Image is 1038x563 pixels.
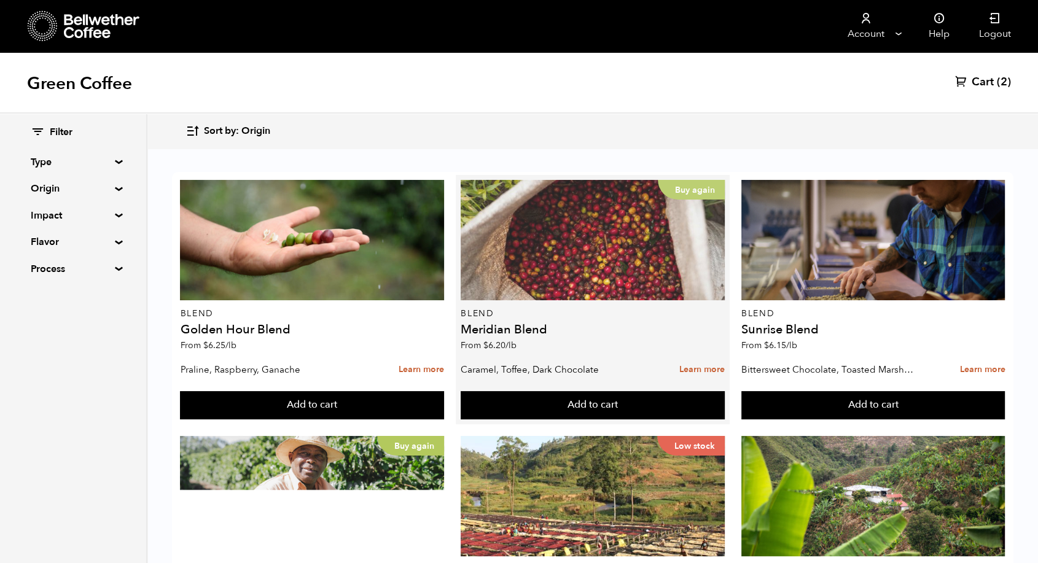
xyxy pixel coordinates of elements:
a: Learn more [399,357,444,383]
p: Blend [461,309,725,318]
bdi: 6.25 [203,340,236,351]
p: Blend [741,309,1005,318]
summary: Type [31,155,115,169]
h4: Golden Hour Blend [180,324,444,336]
button: Sort by: Origin [185,117,270,146]
button: Add to cart [741,391,1005,419]
button: Add to cart [461,391,725,419]
span: From [180,340,236,351]
summary: Origin [31,181,115,196]
span: /lb [505,340,517,351]
span: /lb [225,340,236,351]
a: Low stock [461,436,725,556]
p: Praline, Raspberry, Ganache [180,360,359,379]
p: Low stock [657,436,725,456]
span: $ [483,340,488,351]
span: Sort by: Origin [204,125,270,138]
summary: Process [31,262,115,276]
summary: Impact [31,208,115,223]
summary: Flavor [31,235,115,249]
span: Cart [972,75,994,90]
span: $ [764,340,769,351]
span: From [461,340,517,351]
p: Caramel, Toffee, Dark Chocolate [461,360,640,379]
a: Learn more [959,357,1005,383]
bdi: 6.15 [764,340,797,351]
a: Cart (2) [955,75,1011,90]
p: Blend [180,309,444,318]
p: Buy again [658,180,725,200]
p: Bittersweet Chocolate, Toasted Marshmallow, Candied Orange, Praline [741,360,921,379]
span: From [741,340,797,351]
p: Buy again [377,436,444,456]
span: /lb [786,340,797,351]
a: Buy again [180,436,444,556]
span: Filter [50,126,72,139]
bdi: 6.20 [483,340,517,351]
span: $ [203,340,208,351]
h4: Meridian Blend [461,324,725,336]
a: Learn more [679,357,725,383]
h4: Sunrise Blend [741,324,1005,336]
span: (2) [997,75,1011,90]
a: Buy again [461,180,725,300]
h1: Green Coffee [27,72,132,95]
button: Add to cart [180,391,444,419]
